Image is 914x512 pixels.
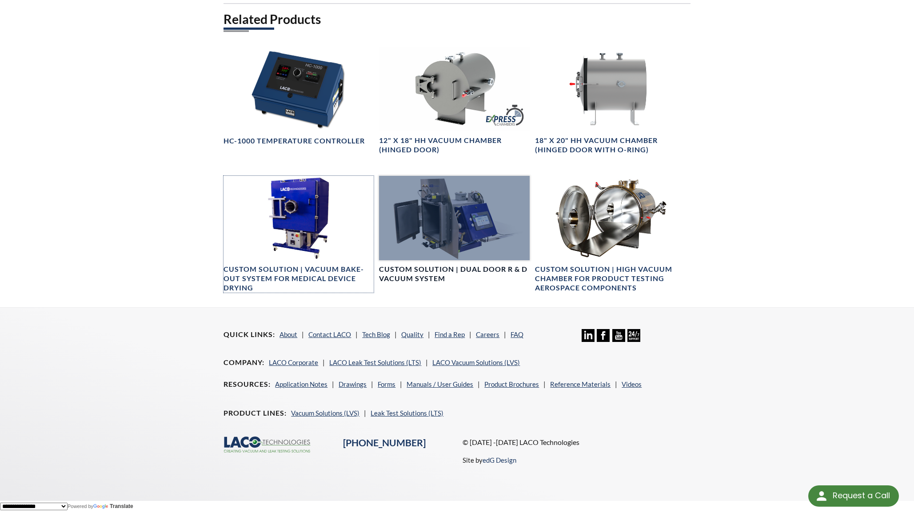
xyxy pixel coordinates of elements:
a: HC-1000, right side angled viewHC-1000 Temperature Controller [224,47,374,146]
img: round button [814,489,829,503]
a: About [279,330,297,338]
a: Manuals / User Guides [407,380,473,388]
h4: Custom Solution | Dual Door R & D Vacuum System [379,265,529,283]
a: LACO Leak Test Solutions (LTS) [329,358,421,366]
a: 24/7 Support [627,335,640,343]
a: LVC1218-3312-HH Express Chamber, side view12" X 18" HH Vacuum Chamber (Hinged Door) [379,47,529,155]
a: Translate [93,503,133,509]
h4: Product Lines [224,409,287,418]
a: LVC1820-3322-HH Horizontal Vacuum Chamber, side view18" X 20" HH Vacuum Chamber (Hinged Door with... [535,47,685,155]
a: Reference Materials [550,380,611,388]
h2: Related Products [224,11,690,28]
div: Request a Call [808,485,899,507]
a: Product Brochures [484,380,539,388]
a: Vacuum Solutions (LVS) [291,409,359,417]
a: LACO Corporate [269,358,318,366]
a: Find a Rep [435,330,465,338]
a: Tech Blog [362,330,390,338]
h4: 12" X 18" HH Vacuum Chamber (Hinged Door) [379,136,529,155]
a: [PHONE_NUMBER] [343,437,426,448]
a: edG Design [483,456,516,464]
a: Videos [622,380,642,388]
a: Contact LACO [308,330,351,338]
div: Request a Call [833,485,890,506]
a: Application Notes [275,380,327,388]
a: Drawings [339,380,367,388]
img: Google Translate [93,504,110,510]
h4: HC-1000 Temperature Controller [224,136,365,146]
a: Leak Test Solutions (LTS) [371,409,443,417]
h4: Quick Links [224,330,275,339]
h4: 18" X 20" HH Vacuum Chamber (Hinged Door with O-ring) [535,136,685,155]
a: LACO Vacuum Solutions (LVS) [432,358,520,366]
h4: Custom Solution | High Vacuum Chamber for Product Testing Aerospace Components [535,265,685,292]
h4: Company [224,358,264,367]
a: FAQ [511,330,523,338]
img: 24/7 Support Icon [627,329,640,342]
a: Front View of Open High Vacuum Chamber for Product Testing Aerospace ComponentsCustom Solution | ... [535,176,685,293]
p: Site by [463,455,516,465]
a: Forms [378,380,395,388]
h4: Resources [224,380,271,389]
a: Quality [401,330,423,338]
a: Vacuum Bake-out System imageCustom Solution | Vacuum Bake-Out System for Medical Device Drying [224,176,374,293]
a: Dual Door Vacuum SystemCustom Solution | Dual Door R & D Vacuum System [379,176,529,283]
h4: Custom Solution | Vacuum Bake-Out System for Medical Device Drying [224,265,374,292]
a: Careers [476,330,499,338]
p: © [DATE] -[DATE] LACO Technologies [463,437,690,448]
